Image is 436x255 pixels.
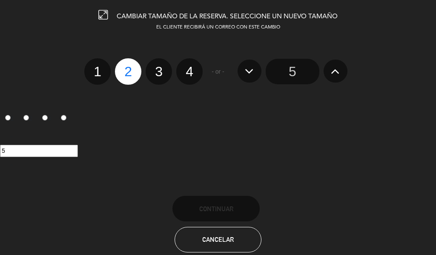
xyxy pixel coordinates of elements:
input: 4 [61,115,66,120]
label: 2 [115,58,141,85]
input: 2 [23,115,29,120]
button: Cancelar [175,227,262,252]
label: 1 [84,58,111,85]
input: 1 [5,115,11,120]
span: CAMBIAR TAMAÑO DE LA RESERVA. SELECCIONE UN NUEVO TAMAÑO [117,13,338,20]
span: EL CLIENTE RECIBIRÁ UN CORREO CON ESTE CAMBIO [156,25,280,30]
span: Continuar [199,205,233,212]
label: 3 [37,112,56,126]
label: 4 [56,112,75,126]
label: 3 [146,58,172,85]
label: 2 [19,112,37,126]
input: 3 [42,115,48,120]
button: Continuar [172,196,260,221]
label: 4 [176,58,203,85]
span: - or - [212,67,224,77]
span: Cancelar [202,236,234,243]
